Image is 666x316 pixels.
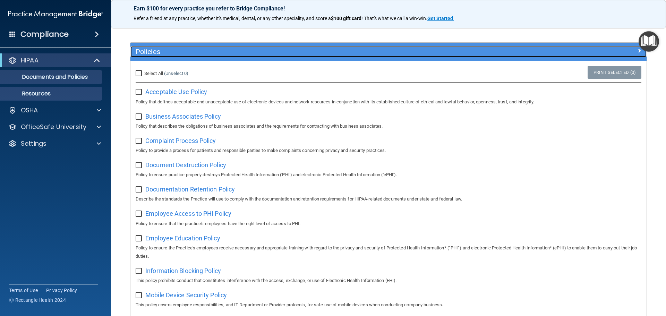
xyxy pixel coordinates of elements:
[9,287,38,294] a: Terms of Use
[21,139,46,148] p: Settings
[134,16,331,21] span: Refer a friend at any practice, whether it's medical, dental, or any other speciality, and score a
[136,276,641,285] p: This policy prohibits conduct that constitutes interference with the access, exchange, or use of ...
[136,122,641,130] p: Policy that describes the obligations of business associates and the requirements for contracting...
[145,137,216,144] span: Complaint Process Policy
[136,146,641,155] p: Policy to provide a process for patients and responsible parties to make complaints concerning pr...
[20,29,69,39] h4: Compliance
[134,5,643,12] p: Earn $100 for every practice you refer to Bridge Compliance!
[136,301,641,309] p: This policy covers employee responsibilities, and IT Department or Provider protocols, for safe u...
[46,287,77,294] a: Privacy Policy
[427,16,454,21] a: Get Started
[5,74,99,80] p: Documents and Policies
[136,48,512,55] h5: Policies
[427,16,453,21] strong: Get Started
[145,113,221,120] span: Business Associates Policy
[8,139,101,148] a: Settings
[136,195,641,203] p: Describe the standards the Practice will use to comply with the documentation and retention requi...
[21,123,86,131] p: OfficeSafe University
[5,90,99,97] p: Resources
[145,88,207,95] span: Acceptable Use Policy
[8,7,103,21] img: PMB logo
[588,66,641,79] a: Print Selected (0)
[136,244,641,261] p: Policy to ensure the Practice's employees receive necessary and appropriate training with regard ...
[8,123,101,131] a: OfficeSafe University
[361,16,427,21] span: ! That's what we call a win-win.
[145,267,221,274] span: Information Blocking Policy
[145,210,231,217] span: Employee Access to PHI Policy
[8,106,101,114] a: OSHA
[331,16,361,21] strong: $100 gift card
[136,98,641,106] p: Policy that defines acceptable and unacceptable use of electronic devices and network resources i...
[145,291,227,299] span: Mobile Device Security Policy
[8,56,101,65] a: HIPAA
[21,56,39,65] p: HIPAA
[639,31,659,52] button: Open Resource Center
[136,71,144,76] input: Select All (Unselect 0)
[145,234,220,242] span: Employee Education Policy
[9,297,66,304] span: Ⓒ Rectangle Health 2024
[144,71,163,76] span: Select All
[164,71,188,76] a: (Unselect 0)
[136,220,641,228] p: Policy to ensure that the practice's employees have the right level of access to PHI.
[145,161,226,169] span: Document Destruction Policy
[136,171,641,179] p: Policy to ensure practice properly destroys Protected Health Information ('PHI') and electronic P...
[136,46,641,57] a: Policies
[145,186,235,193] span: Documentation Retention Policy
[21,106,38,114] p: OSHA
